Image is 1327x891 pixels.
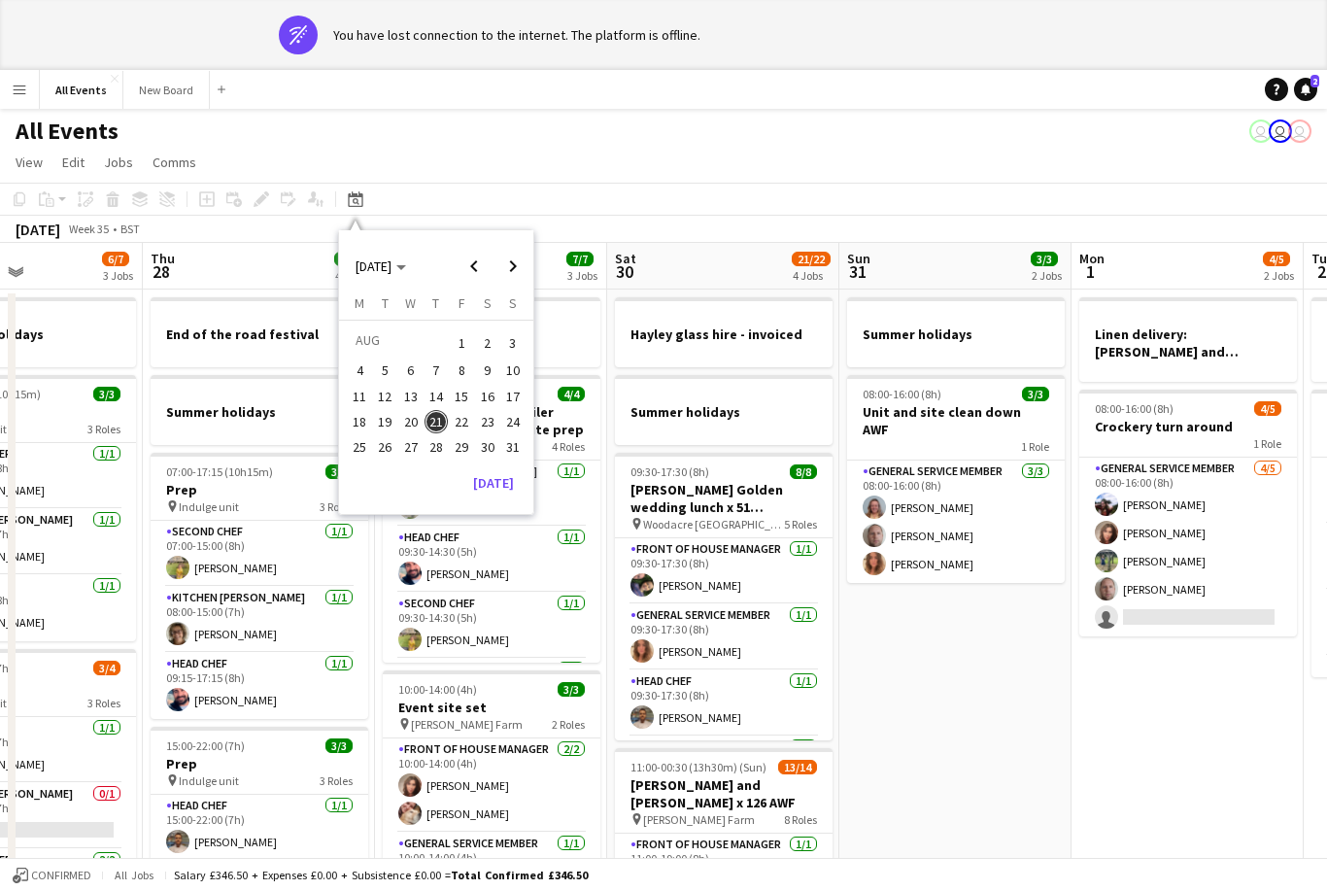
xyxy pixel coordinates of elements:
span: S [484,294,492,312]
a: 2 [1294,78,1317,101]
button: 24-08-2025 [500,409,526,434]
span: [PERSON_NAME] Farm [411,717,523,732]
span: 15:00-22:00 (7h) [166,738,245,753]
div: End of the road festival [151,297,368,367]
app-job-card: 09:30-17:30 (8h)8/8[PERSON_NAME] Golden wedding lunch x 51 [GEOGRAPHIC_DATA] Woodacre [GEOGRAPHIC... [615,453,833,740]
span: 17 [501,385,525,408]
span: 27 [399,435,423,459]
button: Choose month and year [348,249,414,284]
span: 08:00-16:00 (8h) [863,387,941,401]
span: 2 [1310,75,1319,87]
span: 10 [501,360,525,383]
button: 19-08-2025 [372,409,397,434]
span: 14 [425,385,448,408]
app-job-card: Linen delivery: [PERSON_NAME] and [PERSON_NAME] [1079,297,1297,382]
app-job-card: Hayley glass hire - invoiced [615,297,833,367]
span: 31 [501,435,525,459]
app-job-card: Summer holidays [615,375,833,445]
app-card-role: General service member4/508:00-16:00 (8h)[PERSON_NAME][PERSON_NAME][PERSON_NAME][PERSON_NAME] [1079,458,1297,636]
button: Next month [493,247,532,286]
span: Week 35 [64,222,113,236]
button: 08-08-2025 [449,358,474,383]
span: 3/3 [325,464,353,479]
button: 09-08-2025 [474,358,499,383]
span: 20 [399,410,423,433]
span: 15 [450,385,473,408]
td: AUG [347,327,449,358]
h3: Prep [151,481,368,498]
span: 30 [612,260,636,283]
div: 08:00-16:30 (8h30m)4/4Orders, prep list, trailer moving and last minute prep4 RolesKitchen [PERSO... [383,375,600,663]
span: 07:00-17:15 (10h15m) [166,464,273,479]
span: 11 [348,385,371,408]
app-card-role: Head Chef1/115:00-22:00 (7h)[PERSON_NAME] [151,795,368,861]
button: 26-08-2025 [372,434,397,460]
app-card-role: Front of House Manager1/109:30-17:30 (8h)[PERSON_NAME] [615,538,833,604]
button: 23-08-2025 [474,409,499,434]
span: T [382,294,389,312]
span: 6/7 [102,252,129,266]
button: Previous month [455,247,493,286]
span: [DATE] [356,257,391,275]
button: 22-08-2025 [449,409,474,434]
button: [DATE] [465,467,522,498]
button: 29-08-2025 [449,434,474,460]
a: Edit [54,150,92,175]
span: All jobs [111,868,157,882]
span: 3/3 [1031,252,1058,266]
button: 10-08-2025 [500,358,526,383]
button: All Events [40,71,123,109]
app-card-role: General service member1/109:30-17:30 (8h)[PERSON_NAME] [615,604,833,670]
span: 18 [348,410,371,433]
span: View [16,154,43,171]
span: Indulge unit [179,499,239,514]
button: Confirmed [10,865,94,886]
span: 31 [844,260,870,283]
app-job-card: 08:00-16:00 (8h)3/3Unit and site clean down AWF1 RoleGeneral service member3/308:00-16:00 (8h)[PE... [847,375,1065,583]
span: 8/8 [790,464,817,479]
span: Woodacre [GEOGRAPHIC_DATA] SP4 6LS [643,517,784,531]
h3: [PERSON_NAME] Golden wedding lunch x 51 [GEOGRAPHIC_DATA] [615,481,833,516]
span: 8 Roles [784,812,817,827]
button: 01-08-2025 [449,327,474,358]
span: 3/3 [93,387,120,401]
span: 29 [450,435,473,459]
button: 31-08-2025 [500,434,526,460]
h3: Unit and site clean down AWF [847,403,1065,438]
app-job-card: Summer holidays [847,297,1065,367]
span: 3/3 [558,682,585,697]
app-card-role: General service member3/308:00-16:00 (8h)[PERSON_NAME][PERSON_NAME][PERSON_NAME] [847,461,1065,583]
h3: Event site set [383,699,600,716]
h3: End of the road festival [151,326,368,343]
span: 3 [501,329,525,357]
span: Indulge unit [179,773,239,788]
div: 08:00-16:00 (8h)4/5Crockery turn around1 RoleGeneral service member4/508:00-16:00 (8h)[PERSON_NAM... [1079,390,1297,636]
span: 4 [348,360,371,383]
span: 10:00-14:00 (4h) [398,682,477,697]
span: 23 [476,410,499,433]
button: 15-08-2025 [449,384,474,409]
h3: Hayley glass hire - invoiced [615,326,833,343]
button: 17-08-2025 [500,384,526,409]
span: 28 [425,435,448,459]
span: S [509,294,517,312]
button: 16-08-2025 [474,384,499,409]
h3: Summer holidays [847,326,1065,343]
a: View [8,150,51,175]
span: 3 Roles [87,696,120,710]
span: 13 [399,385,423,408]
span: Edit [62,154,85,171]
span: 13/14 [778,760,817,774]
app-card-role: Front of House Manager2/210:00-14:00 (4h)[PERSON_NAME][PERSON_NAME] [383,738,600,833]
div: [DATE] [16,220,60,239]
span: 1 [450,329,473,357]
app-card-role: Head Chef1/109:15-17:15 (8h)[PERSON_NAME] [151,653,368,719]
span: 4/5 [1263,252,1290,266]
span: 12 [374,385,397,408]
app-job-card: 07:00-17:15 (10h15m)3/3Prep Indulge unit3 RolesSecond Chef1/107:00-15:00 (8h)[PERSON_NAME]Kitchen... [151,453,368,719]
button: 18-08-2025 [347,409,372,434]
